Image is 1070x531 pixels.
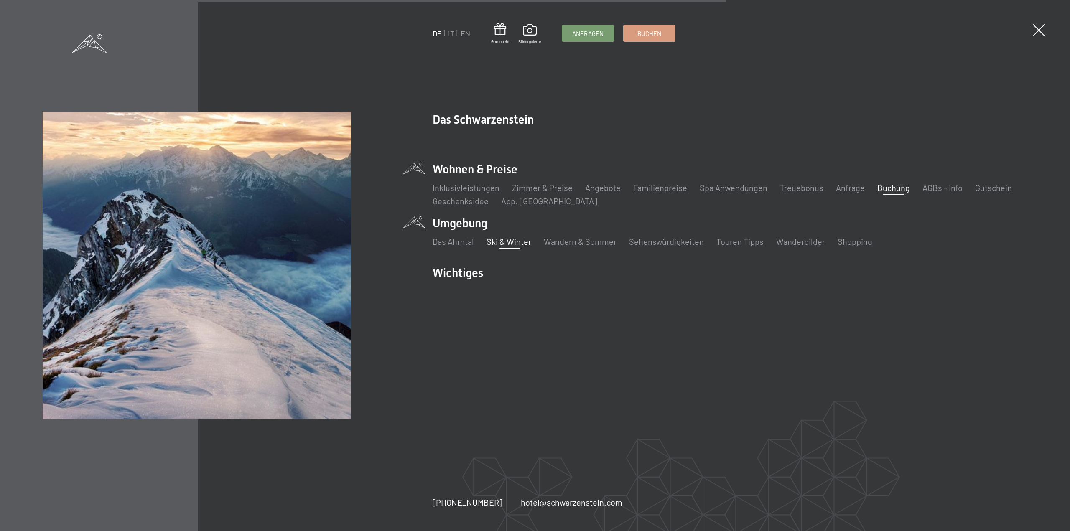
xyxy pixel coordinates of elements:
[700,183,767,193] a: Spa Anwendungen
[836,183,865,193] a: Anfrage
[501,196,597,206] a: App. [GEOGRAPHIC_DATA]
[922,183,963,193] a: AGBs - Info
[518,24,541,44] a: Bildergalerie
[491,38,509,44] span: Gutschein
[491,23,509,44] a: Gutschein
[716,236,764,246] a: Touren Tipps
[624,25,675,41] a: Buchen
[776,236,825,246] a: Wanderbilder
[433,196,489,206] a: Geschenksidee
[433,497,502,507] span: [PHONE_NUMBER]
[780,183,823,193] a: Treuebonus
[461,29,470,38] a: EN
[433,29,442,38] a: DE
[637,29,661,38] span: Buchen
[433,236,474,246] a: Das Ahrntal
[521,496,622,508] a: hotel@schwarzenstein.com
[629,236,704,246] a: Sehenswürdigkeiten
[448,29,454,38] a: IT
[562,25,614,41] a: Anfragen
[544,236,617,246] a: Wandern & Sommer
[512,183,573,193] a: Zimmer & Preise
[975,183,1012,193] a: Gutschein
[433,183,499,193] a: Inklusivleistungen
[43,112,351,419] img: Buchung
[572,29,604,38] span: Anfragen
[518,38,541,44] span: Bildergalerie
[433,496,502,508] a: [PHONE_NUMBER]
[487,236,531,246] a: Ski & Winter
[838,236,872,246] a: Shopping
[585,183,621,193] a: Angebote
[877,183,910,193] a: Buchung
[633,183,687,193] a: Familienpreise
